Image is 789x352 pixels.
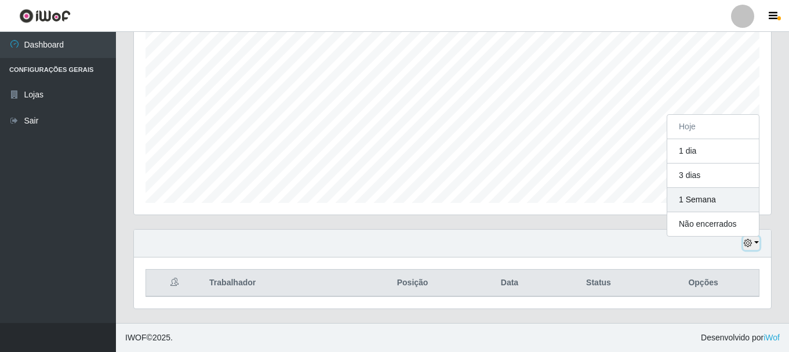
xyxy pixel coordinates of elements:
th: Trabalhador [202,270,355,297]
th: Data [470,270,550,297]
button: 3 dias [667,164,759,188]
button: 1 dia [667,139,759,164]
button: Hoje [667,115,759,139]
button: Não encerrados [667,212,759,236]
a: iWof [763,333,780,342]
span: Desenvolvido por [701,332,780,344]
img: CoreUI Logo [19,9,71,23]
th: Status [550,270,648,297]
span: IWOF [125,333,147,342]
th: Posição [355,270,470,297]
th: Opções [648,270,759,297]
span: © 2025 . [125,332,173,344]
button: 1 Semana [667,188,759,212]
